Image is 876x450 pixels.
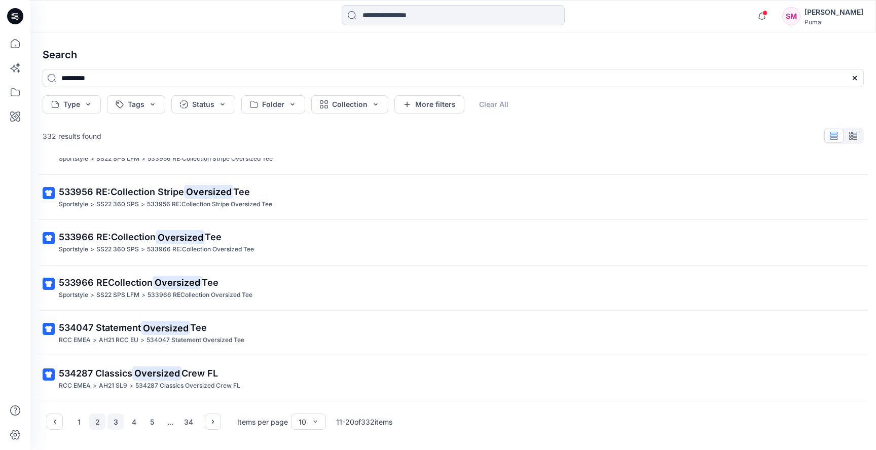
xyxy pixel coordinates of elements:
p: 332 results found [43,131,101,141]
button: 34 [180,414,197,430]
span: Tee [205,232,222,242]
span: 533966 RECollection [59,277,153,288]
p: > [141,154,145,164]
p: Sportstyle [59,244,88,255]
p: Sportstyle [59,199,88,210]
p: > [129,381,133,391]
p: > [93,381,97,391]
button: 4 [126,414,142,430]
p: Items per page [237,417,288,427]
a: 533966 RE:CollectionOversizedTeeSportstyle>SS22 360 SPS>533966 RE:Collection Oversized Tee [36,224,870,261]
p: > [140,335,144,346]
span: 534287 Classics [59,368,132,379]
span: 533966 RE:Collection [59,232,156,242]
p: > [90,244,94,255]
mark: Oversized [184,184,233,199]
a: 533956 RE:Collection StripeOversizedTeeSportstyle>SS22 360 SPS>533956 RE:Collection Stripe Oversi... [36,179,870,216]
p: SS22 360 SPS [96,199,139,210]
p: 533956 RE:Collection Stripe Oversized Tee [147,199,272,210]
p: SS22 SPS LFM [96,154,139,164]
p: Sportstyle [59,290,88,301]
p: SS22 360 SPS [96,244,139,255]
button: 3 [107,414,124,430]
button: Folder [241,95,305,114]
button: 1 [71,414,87,430]
p: 534287 Classics Oversized Crew FL [135,381,240,391]
p: 533966 RE:Collection Oversized Tee [147,244,254,255]
p: AH21 RCC EU [99,335,138,346]
p: > [90,290,94,301]
p: > [90,199,94,210]
p: > [141,290,145,301]
p: > [93,335,97,346]
p: > [90,154,94,164]
button: Collection [311,95,388,114]
span: Tee [233,186,250,197]
div: [PERSON_NAME] [805,6,863,18]
p: 11 - 20 of 332 items [336,417,392,427]
p: SS22 SPS LFM [96,290,139,301]
p: 533956 RE:Collection Stripe Oversized Tee [148,154,273,164]
span: 533956 RE:Collection Stripe [59,186,184,197]
span: Tee [190,322,207,333]
mark: Oversized [132,366,181,380]
button: More filters [394,95,464,114]
p: AH21 SL9 [99,381,127,391]
p: RCC EMEA [59,335,91,346]
button: Type [43,95,101,114]
p: > [141,244,145,255]
div: ... [162,414,178,430]
div: Puma [805,18,863,26]
div: 10 [299,417,306,427]
button: Status [171,95,235,114]
button: 2 [89,414,105,430]
a: 534287 ClassicsOversizedCrew FLRCC EMEA>AH21 SL9>534287 Classics Oversized Crew FL [36,360,870,397]
span: Crew FL [181,368,218,379]
p: > [141,199,145,210]
button: 5 [144,414,160,430]
a: 534047 StatementOversizedTeeRCC EMEA>AH21 RCC EU>534047 Statement Oversized Tee [36,315,870,352]
p: 534047 Statement Oversized Tee [147,335,244,346]
mark: Oversized [153,275,202,289]
div: SM [782,7,800,25]
mark: Oversized [156,230,205,244]
p: Sportstyle [59,154,88,164]
button: Tags [107,95,165,114]
h4: Search [34,41,872,69]
p: RCC EMEA [59,381,91,391]
a: 533966 RECollectionOversizedTeeSportstyle>SS22 SPS LFM>533966 RECollection Oversized Tee [36,270,870,307]
span: Tee [202,277,218,288]
span: 534047 Statement [59,322,141,333]
mark: Oversized [141,321,190,335]
p: 533966 RECollection Oversized Tee [148,290,252,301]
